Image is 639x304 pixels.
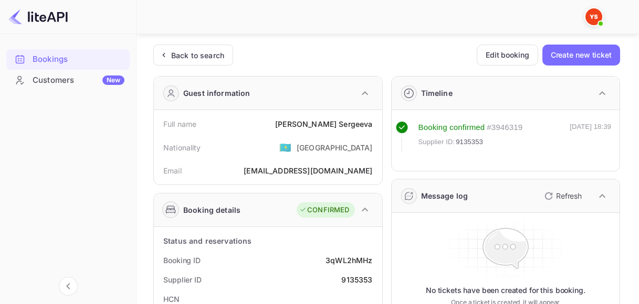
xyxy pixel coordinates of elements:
[163,118,196,129] div: Full name
[556,190,582,201] p: Refresh
[279,138,291,157] span: United States
[8,8,68,25] img: LiteAPI logo
[477,45,538,66] button: Edit booking
[326,255,372,266] div: 3qWL2hMHz
[299,205,349,215] div: CONFIRMED
[171,50,224,61] div: Back to search
[33,53,124,66] div: Bookings
[244,165,372,176] div: [EMAIL_ADDRESS][DOMAIN_NAME]
[102,75,124,85] div: New
[163,235,252,246] div: Status and reservations
[183,88,250,99] div: Guest information
[538,188,586,204] button: Refresh
[487,122,522,134] div: # 3946319
[456,137,483,147] span: 9135353
[163,255,201,266] div: Booking ID
[421,88,453,99] div: Timeline
[570,122,611,152] div: [DATE] 18:39
[418,122,485,134] div: Booking confirmed
[163,165,182,176] div: Email
[542,45,620,66] button: Create new ticket
[585,8,602,25] img: Yandex Support
[421,190,468,201] div: Message log
[341,274,372,285] div: 9135353
[297,142,373,153] div: [GEOGRAPHIC_DATA]
[163,142,201,153] div: Nationality
[426,285,585,296] p: No tickets have been created for this booking.
[6,70,130,91] div: CustomersNew
[418,137,455,147] span: Supplier ID:
[6,70,130,90] a: CustomersNew
[275,118,372,129] div: [PERSON_NAME] Sergeeva
[163,274,202,285] div: Supplier ID
[59,277,78,296] button: Collapse navigation
[6,49,130,70] div: Bookings
[6,49,130,69] a: Bookings
[183,204,240,215] div: Booking details
[33,74,124,86] div: Customers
